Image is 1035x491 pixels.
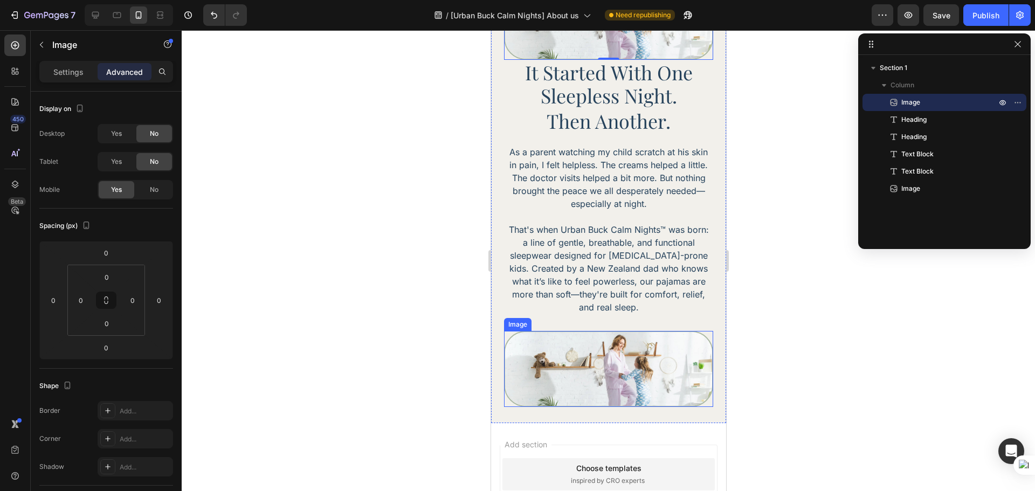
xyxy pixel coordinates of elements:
[616,10,671,20] span: Need republishing
[901,114,927,125] span: Heading
[39,157,58,167] div: Tablet
[150,185,158,195] span: No
[451,10,579,21] span: [Urban Buck Calm Nights] About us
[52,38,144,51] p: Image
[53,66,84,78] p: Settings
[998,438,1024,464] div: Open Intercom Messenger
[39,379,74,393] div: Shape
[39,406,60,416] div: Border
[963,4,1009,26] button: Publish
[4,4,80,26] button: 7
[125,292,141,308] input: 0px
[45,292,61,308] input: 0
[39,462,64,472] div: Shadow
[120,462,170,472] div: Add...
[446,10,448,21] span: /
[120,434,170,444] div: Add...
[39,219,93,233] div: Spacing (px)
[491,30,726,491] iframe: Design area
[10,115,26,123] div: 450
[39,129,65,139] div: Desktop
[71,9,75,22] p: 7
[901,97,920,108] span: Image
[901,183,920,194] span: Image
[39,185,60,195] div: Mobile
[923,4,959,26] button: Save
[73,292,89,308] input: 0px
[95,340,117,356] input: 0
[39,102,86,116] div: Display on
[901,132,927,142] span: Heading
[111,157,122,167] span: Yes
[880,63,907,73] span: Section 1
[106,66,143,78] p: Advanced
[96,269,118,285] input: 0px
[151,292,167,308] input: 0
[901,166,934,177] span: Text Block
[95,245,117,261] input: 0
[150,157,158,167] span: No
[39,434,61,444] div: Corner
[901,149,934,160] span: Text Block
[96,315,118,331] input: 0px
[120,406,170,416] div: Add...
[891,80,914,91] span: Column
[111,129,122,139] span: Yes
[150,129,158,139] span: No
[933,11,950,20] span: Save
[203,4,247,26] div: Undo/Redo
[111,185,122,195] span: Yes
[8,197,26,206] div: Beta
[972,10,999,21] div: Publish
